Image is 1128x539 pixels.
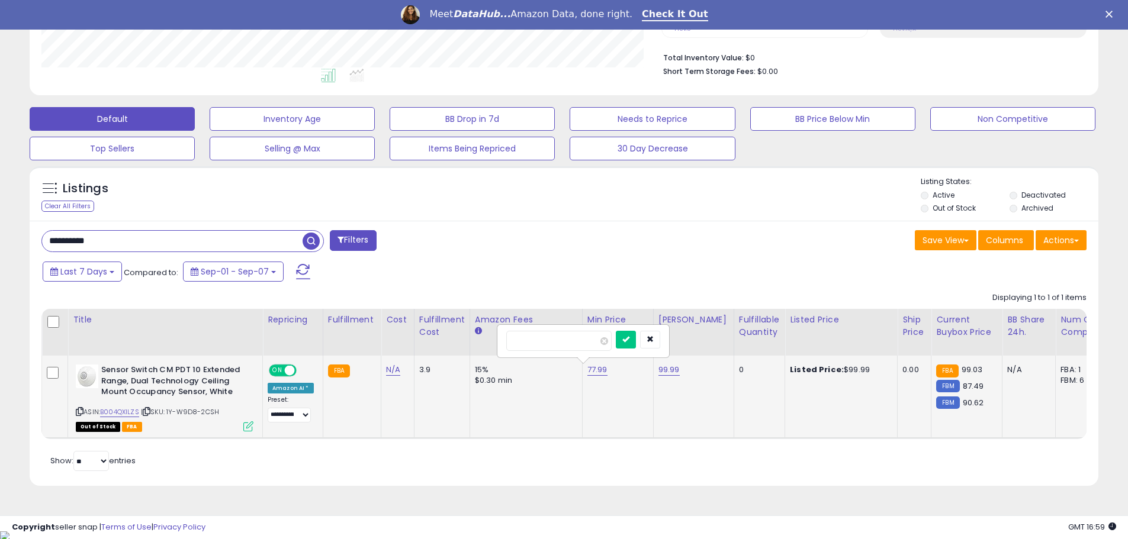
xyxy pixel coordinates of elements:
i: DataHub... [453,8,510,20]
button: Inventory Age [210,107,375,131]
div: Amazon Fees [475,314,577,326]
li: $0 [663,50,1078,64]
button: Items Being Repriced [390,137,555,160]
div: Listed Price [790,314,892,326]
button: 30 Day Decrease [570,137,735,160]
button: Default [30,107,195,131]
a: 77.99 [587,364,608,376]
small: FBM [936,396,959,409]
a: 99.99 [658,364,680,376]
div: Fulfillable Quantity [739,314,780,338]
small: Amazon Fees. [475,326,482,337]
span: Compared to: [124,267,178,278]
span: | SKU: 1Y-W9D8-2CSH [141,407,219,417]
label: Out of Stock [933,203,976,213]
span: ON [270,366,285,376]
div: N/A [1007,364,1046,375]
button: BB Price Below Min [750,107,915,131]
div: Preset: [268,396,314,422]
button: Save View [915,230,976,250]
div: Title [73,314,258,326]
div: FBA: 1 [1060,364,1100,375]
small: FBA [328,364,350,377]
div: Repricing [268,314,318,326]
a: Privacy Policy [153,521,205,532]
span: Show: entries [50,455,136,466]
label: Active [933,190,955,200]
strong: Copyright [12,521,55,532]
p: Listing States: [921,176,1098,188]
b: Listed Price: [790,364,844,375]
div: Clear All Filters [41,201,94,212]
div: Ship Price [902,314,926,338]
div: 0 [739,364,776,375]
button: Filters [330,230,376,251]
span: 2025-09-15 16:59 GMT [1068,521,1116,532]
button: Non Competitive [930,107,1095,131]
div: 3.9 [419,364,461,375]
div: FBM: 6 [1060,375,1100,386]
div: Fulfillment [328,314,376,326]
label: Deactivated [1021,190,1066,200]
button: Last 7 Days [43,262,122,282]
small: FBA [936,364,958,377]
button: Needs to Reprice [570,107,735,131]
label: Archived [1021,203,1053,213]
div: 15% [475,364,573,375]
div: Displaying 1 to 1 of 1 items [992,292,1087,304]
span: $0.00 [757,66,778,77]
button: Selling @ Max [210,137,375,160]
div: Current Buybox Price [936,314,997,338]
div: Min Price [587,314,648,326]
b: Sensor Switch CM PDT 10 Extended Range, Dual Technology Ceiling Mount Occupancy Sensor, White [101,364,245,401]
span: Sep-01 - Sep-07 [201,266,269,277]
button: BB Drop in 7d [390,107,555,131]
a: Terms of Use [101,521,152,532]
div: $99.99 [790,364,888,375]
span: Last 7 Days [60,266,107,277]
div: Num of Comp. [1060,314,1104,338]
span: 99.03 [962,364,983,375]
div: 0.00 [902,364,922,375]
span: Columns [986,234,1023,246]
div: seller snap | | [12,522,205,533]
a: B004QXILZS [100,407,139,417]
img: 31Qrpr2UekL._SL40_.jpg [76,364,98,388]
div: Meet Amazon Data, done right. [429,8,632,20]
div: BB Share 24h. [1007,314,1050,338]
a: N/A [386,364,400,376]
small: FBM [936,380,959,392]
div: ASIN: [76,364,253,430]
div: $0.30 min [475,375,573,386]
span: 87.49 [963,380,984,392]
img: Profile image for Georgie [401,5,420,24]
button: Sep-01 - Sep-07 [183,262,284,282]
a: Check It Out [642,8,708,21]
button: Actions [1036,230,1087,250]
h5: Listings [63,180,108,197]
button: Columns [978,230,1034,250]
div: Fulfillment Cost [419,314,465,338]
button: Top Sellers [30,137,195,160]
span: 90.62 [963,397,984,408]
div: [PERSON_NAME] [658,314,729,326]
div: Amazon AI * [268,383,314,393]
b: Total Inventory Value: [663,53,744,63]
span: OFF [295,366,314,376]
span: All listings that are currently out of stock and unavailable for purchase on Amazon [76,422,120,432]
span: FBA [122,422,142,432]
div: Cost [386,314,409,326]
div: Close [1105,11,1117,18]
b: Short Term Storage Fees: [663,66,756,76]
